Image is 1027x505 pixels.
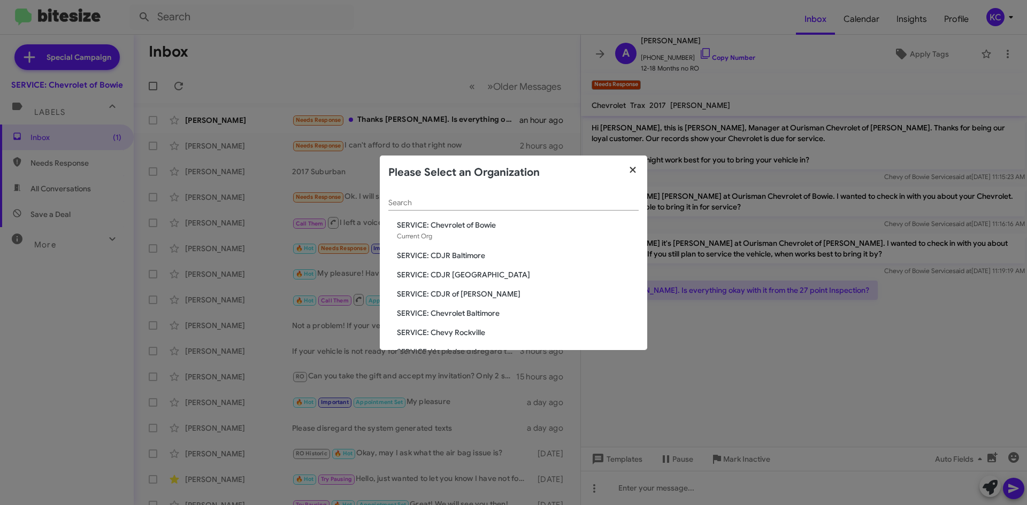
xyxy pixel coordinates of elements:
span: SERVICE: CDJR Baltimore [397,250,639,261]
span: SERVICE: Honda Laurel [397,346,639,357]
span: SERVICE: CDJR [GEOGRAPHIC_DATA] [397,269,639,280]
span: SERVICE: Chevy Rockville [397,327,639,338]
span: SERVICE: Chevrolet of Bowie [397,220,639,230]
h2: Please Select an Organization [388,164,540,181]
span: SERVICE: CDJR of [PERSON_NAME] [397,289,639,299]
span: Current Org [397,232,432,240]
span: SERVICE: Chevrolet Baltimore [397,308,639,318]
